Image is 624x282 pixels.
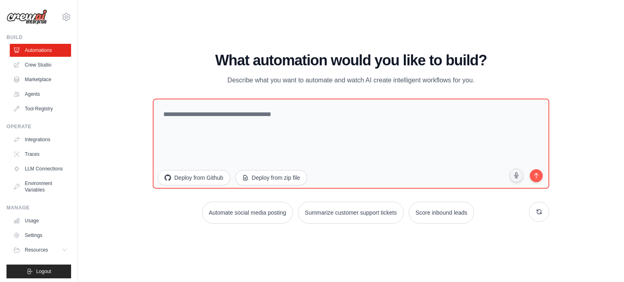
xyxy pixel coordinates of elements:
[6,34,71,41] div: Build
[158,170,230,185] button: Deploy from Github
[10,88,71,101] a: Agents
[25,247,48,253] span: Resources
[235,170,307,185] button: Deploy from zip file
[10,229,71,242] a: Settings
[10,133,71,146] a: Integrations
[298,202,403,224] button: Summarize customer support tickets
[10,73,71,86] a: Marketplace
[10,58,71,71] a: Crew Studio
[10,162,71,175] a: LLM Connections
[10,214,71,227] a: Usage
[6,205,71,211] div: Manage
[6,265,71,278] button: Logout
[409,202,474,224] button: Score inbound leads
[583,243,624,282] iframe: Chat Widget
[10,44,71,57] a: Automations
[6,9,47,25] img: Logo
[10,102,71,115] a: Tool Registry
[202,202,293,224] button: Automate social media posting
[10,148,71,161] a: Traces
[214,75,487,86] p: Describe what you want to automate and watch AI create intelligent workflows for you.
[6,123,71,130] div: Operate
[153,52,549,69] h1: What automation would you like to build?
[10,177,71,196] a: Environment Variables
[36,268,51,275] span: Logout
[10,243,71,256] button: Resources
